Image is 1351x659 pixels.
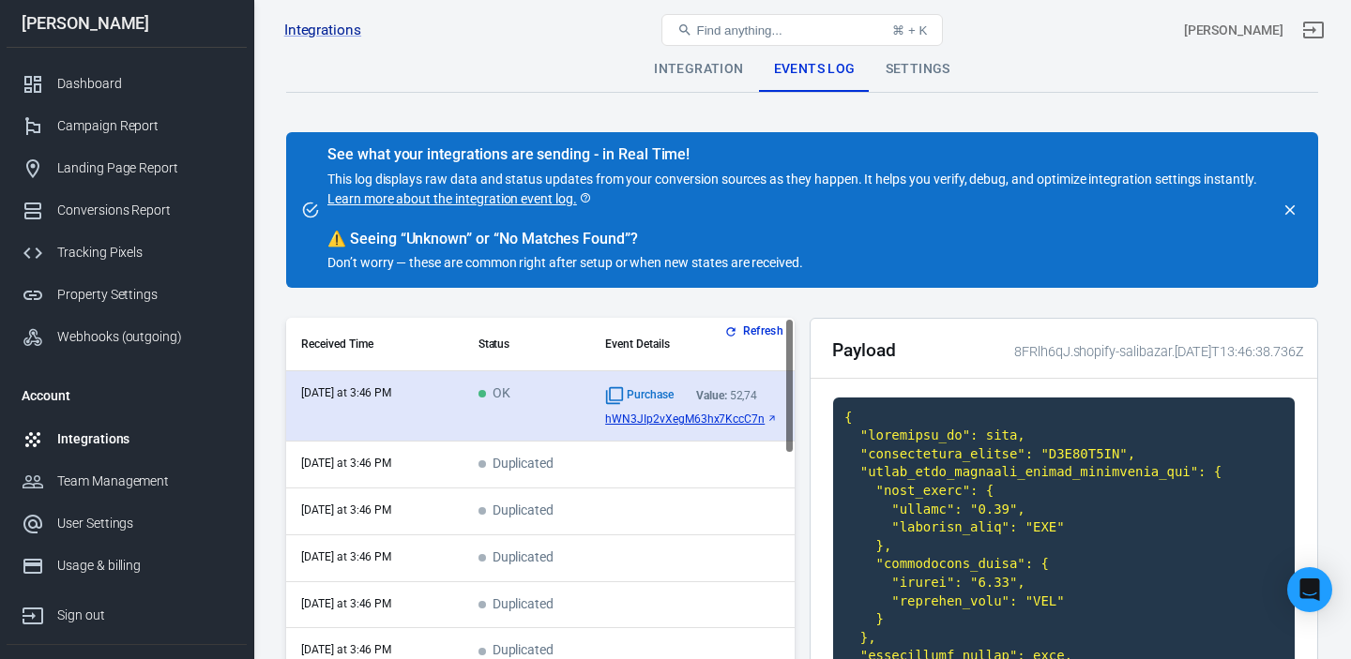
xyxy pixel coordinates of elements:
a: Integrations [7,418,247,460]
a: Conversions Report [7,189,247,232]
a: Campaign Report [7,105,247,147]
span: OK [478,386,510,402]
div: Usage & billing [57,556,232,576]
div: Property Settings [57,285,232,305]
span: warning [327,230,346,247]
th: Status [463,318,591,371]
a: Team Management [7,460,247,502]
span: Duplicated [478,597,554,613]
div: [PERSON_NAME] [7,15,247,32]
div: Open Intercom Messenger [1287,567,1332,612]
button: close [1277,197,1303,223]
p: This log displays raw data and status updates from your conversion sources as they happen. It hel... [327,170,1257,209]
p: Don’t worry — these are common right after setup or when new states are received. [327,253,1257,273]
div: Team Management [57,472,232,491]
div: Events Log [759,47,871,92]
time: 2025-09-23T15:46:19+02:00 [301,597,391,610]
a: Landing Page Report [7,147,247,189]
div: 52,74 [696,389,758,402]
a: Usage & billing [7,545,247,587]
a: User Settings [7,502,247,545]
div: Seeing “Unknown” or “No Matches Found”? [327,230,1257,248]
strong: Value: [696,389,727,402]
a: Learn more about the integration event log. [327,189,592,209]
div: Landing Page Report [57,158,232,178]
button: Find anything...⌘ + K [661,14,943,46]
h2: Payload [832,340,896,360]
th: Event Details [590,318,849,371]
a: Property Settings [7,274,247,316]
div: Account id: 8FRlh6qJ [1184,21,1283,40]
a: Integrations [284,21,361,40]
time: 2025-09-23T15:46:21+02:00 [301,550,391,563]
span: Duplicated [478,457,554,472]
div: Conversions Report [57,201,232,220]
div: Sign out [57,606,232,625]
div: Dashboard [57,74,232,94]
time: 2025-09-23T15:46:38+02:00 [301,386,391,399]
a: Sign out [7,587,247,637]
span: Standard event name [605,386,674,405]
span: Duplicated [478,503,554,519]
div: Settings [871,47,965,92]
a: Webhooks (outgoing) [7,316,247,358]
time: 2025-09-23T15:46:35+02:00 [301,457,391,470]
span: hWN3JIp2vXegM63hx7KccC7n [605,412,765,426]
div: See what your integrations are sending - in Real Time! [327,145,1257,164]
div: Webhooks (outgoing) [57,327,232,347]
span: Duplicated [478,643,554,659]
div: 8FRlh6qJ.shopify-salibazar.[DATE]T13:46:38.736Z [1008,342,1304,362]
a: hWN3JIp2vXegM63hx7KccC7n [605,412,834,426]
time: 2025-09-23T15:46:32+02:00 [301,503,391,517]
div: Integrations [57,429,232,449]
a: Dashboard [7,63,247,105]
div: Campaign Report [57,116,232,136]
th: Received Time [286,318,463,371]
a: Sign out [1291,7,1336,52]
div: User Settings [57,514,232,533]
span: Duplicated [478,550,554,566]
div: Tracking Pixels [57,243,232,262]
time: 2025-09-23T15:46:18+02:00 [301,643,391,656]
li: Account [7,373,247,418]
div: ⌘ + K [892,23,927,37]
button: Refresh [721,322,791,341]
span: Find anything... [696,23,782,37]
a: Tracking Pixels [7,232,247,274]
div: Integration [639,47,758,92]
